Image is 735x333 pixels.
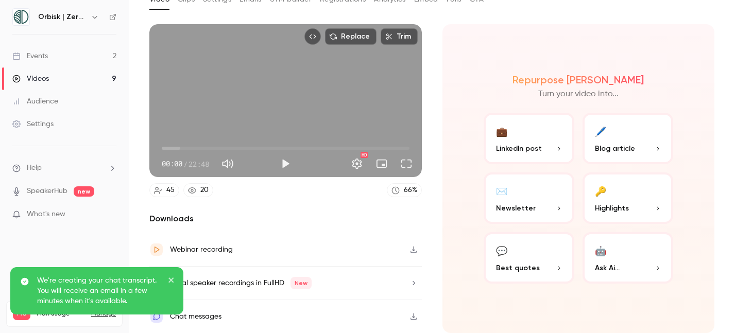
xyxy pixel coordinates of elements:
[12,119,54,129] div: Settings
[595,143,635,154] span: Blog article
[361,152,368,158] div: HD
[183,183,213,197] a: 20
[496,262,540,273] span: Best quotes
[162,159,182,169] span: 00:00
[217,153,238,174] button: Mute
[183,159,187,169] span: /
[166,185,175,196] div: 45
[170,243,233,256] div: Webinar recording
[12,74,49,84] div: Videos
[595,123,606,139] div: 🖊️
[27,186,67,197] a: SpeakerHub
[496,242,507,258] div: 💬
[496,183,507,199] div: ✉️
[104,210,116,219] iframe: Noticeable Trigger
[27,163,42,173] span: Help
[396,153,417,174] button: Full screen
[37,275,161,306] p: We're creating your chat transcript. You will receive an email in a few minutes when it's available.
[170,277,312,289] div: Local speaker recordings in FullHD
[189,159,209,169] span: 22:48
[484,172,574,224] button: ✉️Newsletter
[27,209,65,220] span: What's new
[74,186,94,197] span: new
[290,277,312,289] span: New
[371,153,392,174] button: Turn on miniplayer
[12,163,116,173] li: help-dropdown-opener
[538,88,619,100] p: Turn your video into...
[325,28,377,45] button: Replace
[149,183,179,197] a: 45
[496,123,507,139] div: 💼
[595,262,620,273] span: Ask Ai...
[13,9,29,25] img: Orbisk | Zero Food Waste
[484,113,574,164] button: 💼LinkedIn post
[304,28,321,45] button: Embed video
[583,113,673,164] button: 🖊️Blog article
[381,28,418,45] button: Trim
[275,153,296,174] button: Play
[583,172,673,224] button: 🔑Highlights
[404,185,417,196] div: 66 %
[512,74,644,86] h2: Repurpose [PERSON_NAME]
[583,232,673,284] button: 🤖Ask Ai...
[200,185,209,196] div: 20
[12,96,58,107] div: Audience
[595,203,629,214] span: Highlights
[496,143,542,154] span: LinkedIn post
[168,275,175,288] button: close
[484,232,574,284] button: 💬Best quotes
[496,203,536,214] span: Newsletter
[38,12,87,22] h6: Orbisk | Zero Food Waste
[162,159,209,169] div: 00:00
[170,310,221,323] div: Chat messages
[595,242,606,258] div: 🤖
[12,51,48,61] div: Events
[595,183,606,199] div: 🔑
[387,183,422,197] a: 66%
[149,213,422,225] h2: Downloads
[347,153,367,174] button: Settings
